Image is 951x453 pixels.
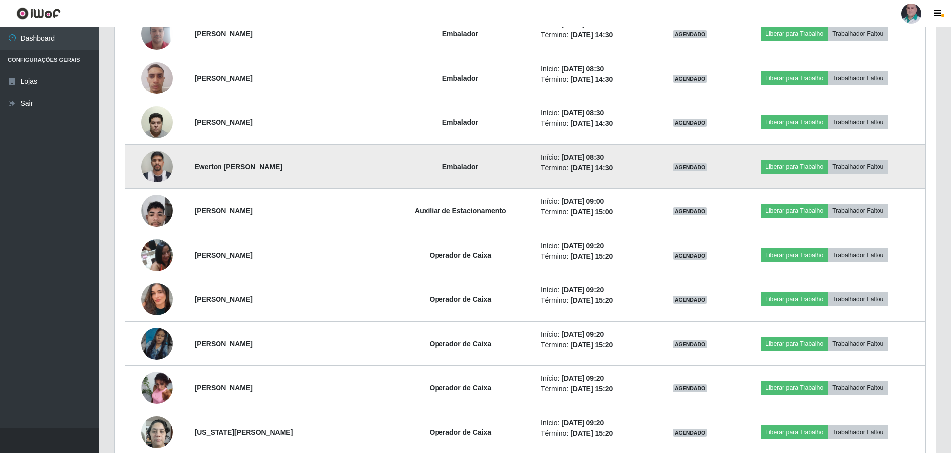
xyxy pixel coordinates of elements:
[828,292,888,306] button: Trabalhador Faltou
[141,145,173,187] img: 1757439574597.jpeg
[673,384,708,392] span: AGENDADO
[828,160,888,174] button: Trabalhador Faltou
[195,74,253,82] strong: [PERSON_NAME]
[570,296,613,304] time: [DATE] 15:20
[541,384,651,394] li: Término:
[141,315,173,372] img: 1748993831406.jpeg
[442,30,478,38] strong: Embalador
[430,384,492,392] strong: Operador de Caixa
[430,428,492,436] strong: Operador de Caixa
[561,153,604,161] time: [DATE] 08:30
[561,242,604,250] time: [DATE] 09:20
[141,411,173,453] img: 1754259184125.jpeg
[430,251,492,259] strong: Operador de Caixa
[570,164,613,172] time: [DATE] 14:30
[828,425,888,439] button: Trabalhador Faltou
[561,109,604,117] time: [DATE] 08:30
[570,252,613,260] time: [DATE] 15:20
[541,196,651,207] li: Início:
[195,30,253,38] strong: [PERSON_NAME]
[570,75,613,83] time: [DATE] 14:30
[761,27,828,41] button: Liberar para Trabalho
[541,30,651,40] li: Término:
[561,65,604,73] time: [DATE] 08:30
[828,71,888,85] button: Trabalhador Faltou
[828,204,888,218] button: Trabalhador Faltou
[541,340,651,350] li: Término:
[570,31,613,39] time: [DATE] 14:30
[828,337,888,351] button: Trabalhador Faltou
[141,12,173,55] img: 1749214074954.jpeg
[761,425,828,439] button: Liberar para Trabalho
[673,340,708,348] span: AGENDADO
[141,101,173,143] img: 1756848334651.jpeg
[442,118,478,126] strong: Embalador
[541,163,651,173] li: Término:
[541,418,651,428] li: Início:
[761,204,828,218] button: Liberar para Trabalho
[195,251,253,259] strong: [PERSON_NAME]
[761,337,828,351] button: Liberar para Trabalho
[828,27,888,41] button: Trabalhador Faltou
[570,385,613,393] time: [DATE] 15:20
[141,271,173,328] img: 1750801890236.jpeg
[541,285,651,295] li: Início:
[828,248,888,262] button: Trabalhador Faltou
[673,252,708,260] span: AGENDADO
[561,197,604,205] time: [DATE] 09:00
[561,374,604,382] time: [DATE] 09:20
[570,119,613,127] time: [DATE] 14:30
[673,163,708,171] span: AGENDADO
[761,292,828,306] button: Liberar para Trabalho
[541,64,651,74] li: Início:
[141,189,173,232] img: 1754224796646.jpeg
[673,30,708,38] span: AGENDADO
[541,74,651,85] li: Término:
[541,241,651,251] li: Início:
[16,7,61,20] img: CoreUI Logo
[442,163,478,171] strong: Embalador
[561,330,604,338] time: [DATE] 09:20
[673,296,708,304] span: AGENDADO
[195,118,253,126] strong: [PERSON_NAME]
[541,329,651,340] li: Início:
[673,429,708,437] span: AGENDADO
[195,428,293,436] strong: [US_STATE][PERSON_NAME]
[673,207,708,215] span: AGENDADO
[442,74,478,82] strong: Embalador
[673,119,708,127] span: AGENDADO
[570,208,613,216] time: [DATE] 15:00
[195,384,253,392] strong: [PERSON_NAME]
[141,234,173,276] img: 1716827942776.jpeg
[761,381,828,395] button: Liberar para Trabalho
[541,373,651,384] li: Início:
[761,115,828,129] button: Liberar para Trabalho
[541,118,651,129] li: Término:
[141,57,173,99] img: 1751476374327.jpeg
[195,163,283,171] strong: Ewerton [PERSON_NAME]
[828,381,888,395] button: Trabalhador Faltou
[141,366,173,409] img: 1750773531322.jpeg
[195,207,253,215] strong: [PERSON_NAME]
[541,428,651,439] li: Término:
[541,251,651,262] li: Término:
[415,207,506,215] strong: Auxiliar de Estacionamento
[430,340,492,348] strong: Operador de Caixa
[570,429,613,437] time: [DATE] 15:20
[570,341,613,349] time: [DATE] 15:20
[541,108,651,118] li: Início:
[561,286,604,294] time: [DATE] 09:20
[195,295,253,303] strong: [PERSON_NAME]
[195,340,253,348] strong: [PERSON_NAME]
[761,71,828,85] button: Liberar para Trabalho
[541,207,651,217] li: Término:
[541,152,651,163] li: Início:
[828,115,888,129] button: Trabalhador Faltou
[430,295,492,303] strong: Operador de Caixa
[761,160,828,174] button: Liberar para Trabalho
[541,295,651,306] li: Término:
[673,75,708,83] span: AGENDADO
[561,419,604,427] time: [DATE] 09:20
[761,248,828,262] button: Liberar para Trabalho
